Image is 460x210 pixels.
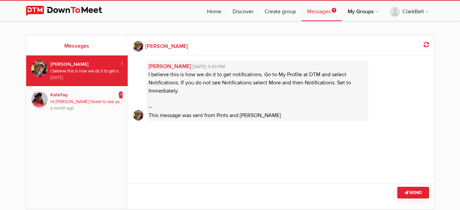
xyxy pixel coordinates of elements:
[31,61,123,81] a: Jim Stewart 1 [PERSON_NAME] I believe this is how we do it to get notifications. Go to My Profile...
[31,91,48,108] img: KateTay
[302,1,342,21] a: Messages1
[202,1,227,21] a: Home
[133,41,429,51] a: [PERSON_NAME]
[119,92,123,98] span: 1
[145,42,188,50] b: [PERSON_NAME]
[112,92,123,98] div: 1
[50,105,123,112] div: a month ago
[31,42,123,50] h2: Messages
[31,91,123,112] a: KateTay 11 KateTay Hi [PERSON_NAME] !Great to see you joined this. I suggested this platform to [...
[259,1,301,21] a: Create group
[50,91,113,99] div: KateTay
[384,1,434,21] a: ClarkBell
[342,1,384,21] a: My Groups
[148,71,351,119] span: I believe this is how we do it to get notifications. Go to My Profile at DTM and select Notificat...
[50,61,113,68] div: [PERSON_NAME]
[112,61,123,67] div: 1
[332,8,336,13] span: 1
[26,6,113,16] img: DownToMeet
[50,68,123,75] div: I believe this is how we do it to get notifications. Go to My Profile at DTM and select Notificat...
[397,187,429,198] button: Send
[191,63,225,70] span: [DATE] 3:43 PM
[227,1,259,21] a: Discover
[50,99,123,105] div: Hi [PERSON_NAME] ! Great to see you joined this. I suggested this platform to [PERSON_NAME] and [...
[31,61,48,77] img: Jim Stewart
[133,110,143,120] img: cropped.jpg
[50,75,123,81] div: [DATE]
[148,62,367,70] a: [PERSON_NAME][DATE] 3:43 PM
